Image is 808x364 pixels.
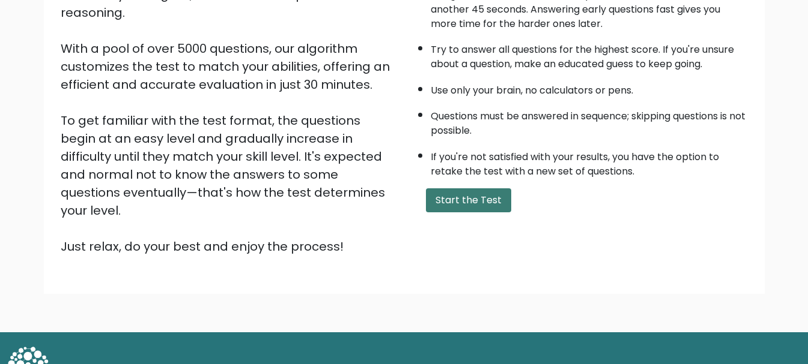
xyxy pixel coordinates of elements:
li: Questions must be answered in sequence; skipping questions is not possible. [431,103,748,138]
li: Try to answer all questions for the highest score. If you're unsure about a question, make an edu... [431,37,748,71]
button: Start the Test [426,188,511,212]
li: Use only your brain, no calculators or pens. [431,77,748,98]
li: If you're not satisfied with your results, you have the option to retake the test with a new set ... [431,144,748,179]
